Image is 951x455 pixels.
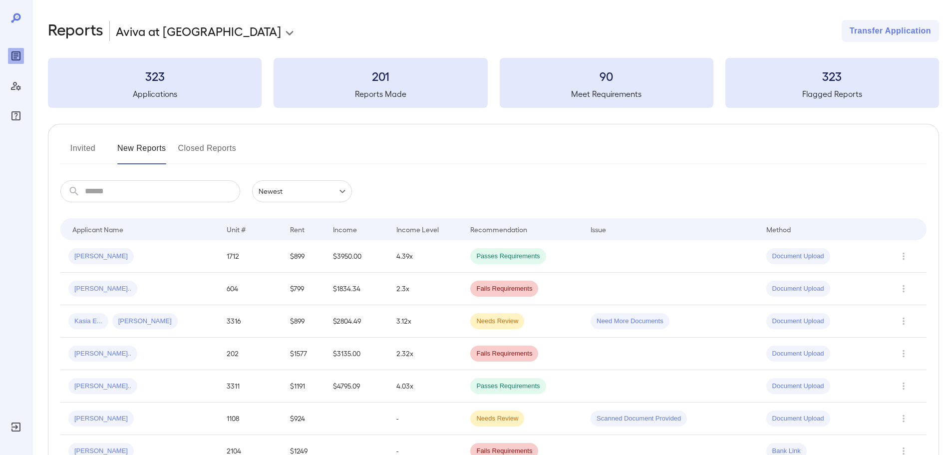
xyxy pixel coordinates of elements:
button: New Reports [117,140,166,164]
span: Scanned Document Provided [591,414,687,424]
td: 604 [219,273,282,305]
span: Document Upload [766,349,830,359]
td: 202 [219,338,282,370]
td: $1191 [282,370,325,403]
span: [PERSON_NAME] [112,317,178,326]
td: 1108 [219,403,282,435]
p: Aviva at [GEOGRAPHIC_DATA] [116,23,281,39]
div: Rent [290,223,306,235]
span: Document Upload [766,284,830,294]
div: Issue [591,223,607,235]
td: 2.3x [388,273,462,305]
button: Row Actions [896,411,912,427]
td: $4795.09 [325,370,388,403]
button: Invited [60,140,105,164]
div: Reports [8,48,24,64]
td: $3135.00 [325,338,388,370]
div: Recommendation [470,223,527,235]
h3: 201 [274,68,487,84]
h3: 90 [500,68,713,84]
button: Row Actions [896,313,912,329]
span: Passes Requirements [470,252,546,261]
td: $3950.00 [325,240,388,273]
span: Needs Review [470,317,524,326]
h2: Reports [48,20,103,42]
div: Newest [252,180,352,202]
td: 3311 [219,370,282,403]
h5: Flagged Reports [725,88,939,100]
h5: Applications [48,88,262,100]
h5: Reports Made [274,88,487,100]
td: $899 [282,240,325,273]
td: 1712 [219,240,282,273]
td: $799 [282,273,325,305]
td: 2.32x [388,338,462,370]
td: $1577 [282,338,325,370]
td: 4.03x [388,370,462,403]
span: Document Upload [766,414,830,424]
span: Document Upload [766,252,830,261]
div: FAQ [8,108,24,124]
button: Closed Reports [178,140,237,164]
span: [PERSON_NAME] [68,252,134,261]
h3: 323 [48,68,262,84]
span: Kasia E... [68,317,108,326]
button: Row Actions [896,248,912,264]
h5: Meet Requirements [500,88,713,100]
div: Log Out [8,419,24,435]
td: - [388,403,462,435]
td: $924 [282,403,325,435]
button: Row Actions [896,346,912,362]
div: Applicant Name [72,223,123,235]
span: Needs Review [470,414,524,424]
td: $899 [282,305,325,338]
td: 3.12x [388,305,462,338]
button: Row Actions [896,281,912,297]
div: Method [766,223,791,235]
span: [PERSON_NAME].. [68,284,137,294]
span: [PERSON_NAME] [68,414,134,424]
div: Unit # [227,223,246,235]
td: $1834.34 [325,273,388,305]
span: Need More Documents [591,317,669,326]
div: Income Level [396,223,439,235]
span: Fails Requirements [470,349,538,359]
td: $2804.49 [325,305,388,338]
span: Fails Requirements [470,284,538,294]
span: [PERSON_NAME].. [68,382,137,391]
td: 3316 [219,305,282,338]
button: Row Actions [896,378,912,394]
h3: 323 [725,68,939,84]
button: Transfer Application [842,20,939,42]
td: 4.39x [388,240,462,273]
span: Passes Requirements [470,382,546,391]
summary: 323Applications201Reports Made90Meet Requirements323Flagged Reports [48,58,939,108]
span: [PERSON_NAME].. [68,349,137,359]
span: Document Upload [766,317,830,326]
div: Income [333,223,357,235]
span: Document Upload [766,382,830,391]
div: Manage Users [8,78,24,94]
